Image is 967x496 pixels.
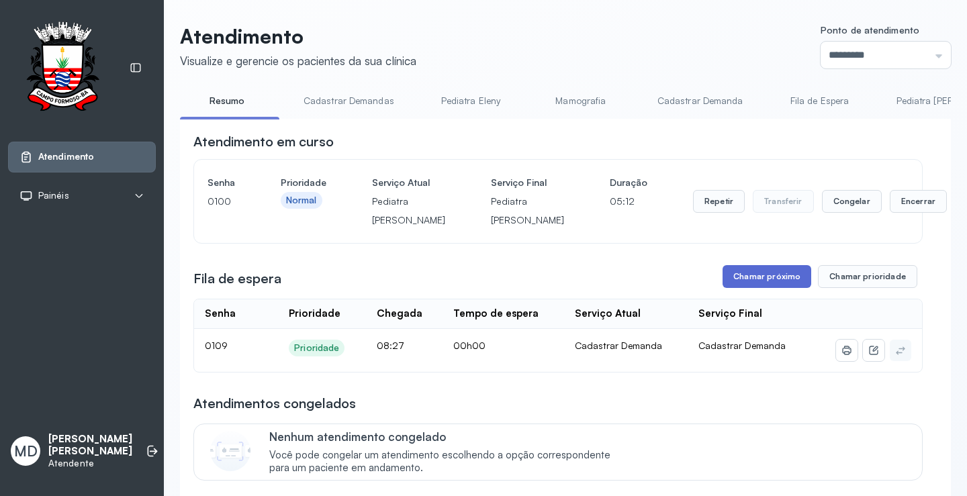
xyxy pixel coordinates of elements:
span: 08:27 [377,340,404,351]
p: 05:12 [610,192,647,211]
img: Logotipo do estabelecimento [14,21,111,115]
div: Chegada [377,307,422,320]
div: Visualize e gerencie os pacientes da sua clínica [180,54,416,68]
div: Serviço Final [698,307,762,320]
p: Atendimento [180,24,416,48]
a: Atendimento [19,150,144,164]
a: Mamografia [534,90,628,112]
h4: Prioridade [281,173,326,192]
h4: Serviço Atual [372,173,445,192]
button: Chamar próximo [723,265,811,288]
span: 0109 [205,340,228,351]
a: Pediatra Eleny [424,90,518,112]
span: Ponto de atendimento [821,24,919,36]
div: Normal [286,195,317,206]
div: Cadastrar Demanda [575,340,677,352]
div: Prioridade [289,307,340,320]
button: Congelar [822,190,882,213]
a: Resumo [180,90,274,112]
a: Fila de Espera [773,90,867,112]
p: Nenhum atendimento congelado [269,430,625,444]
img: Imagem de CalloutCard [210,431,250,471]
span: Você pode congelar um atendimento escolhendo a opção correspondente para um paciente em andamento. [269,449,625,475]
button: Encerrar [890,190,947,213]
h3: Atendimento em curso [193,132,334,151]
div: Tempo de espera [453,307,539,320]
span: Painéis [38,190,69,201]
h3: Fila de espera [193,269,281,288]
p: Pediatra [PERSON_NAME] [491,192,564,230]
button: Transferir [753,190,814,213]
span: Cadastrar Demanda [698,340,786,351]
h4: Senha [208,173,235,192]
p: Atendente [48,458,132,469]
span: Atendimento [38,151,94,162]
h3: Atendimentos congelados [193,394,356,413]
span: 00h00 [453,340,486,351]
button: Repetir [693,190,745,213]
h4: Serviço Final [491,173,564,192]
div: Senha [205,307,236,320]
p: [PERSON_NAME] [PERSON_NAME] [48,433,132,458]
a: Cadastrar Demanda [644,90,757,112]
p: Pediatra [PERSON_NAME] [372,192,445,230]
div: Serviço Atual [575,307,641,320]
h4: Duração [610,173,647,192]
div: Prioridade [294,342,339,354]
a: Cadastrar Demandas [290,90,408,112]
p: 0100 [208,192,235,211]
button: Chamar prioridade [818,265,917,288]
